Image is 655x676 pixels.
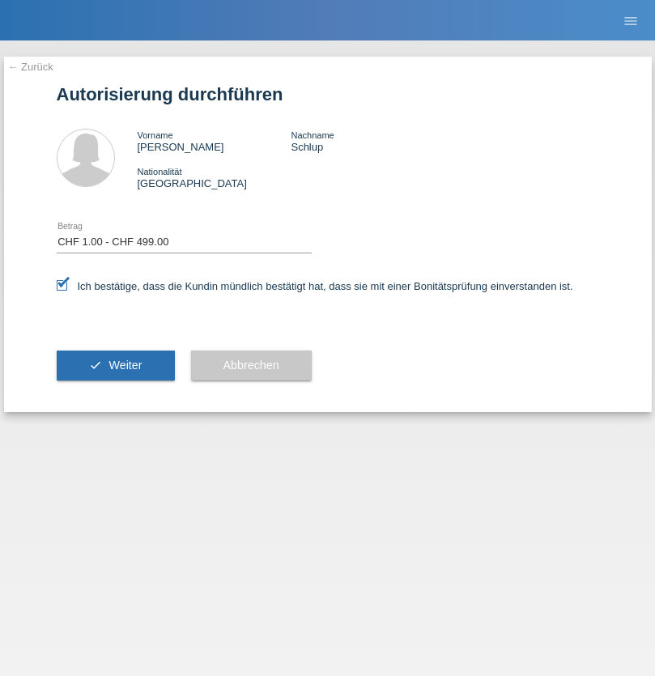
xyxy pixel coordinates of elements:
[57,84,599,104] h1: Autorisierung durchführen
[138,167,182,176] span: Nationalität
[8,61,53,73] a: ← Zurück
[623,13,639,29] i: menu
[138,165,291,189] div: [GEOGRAPHIC_DATA]
[291,129,444,153] div: Schlup
[223,359,279,372] span: Abbrechen
[138,130,173,140] span: Vorname
[57,280,573,292] label: Ich bestätige, dass die Kundin mündlich bestätigt hat, dass sie mit einer Bonitätsprüfung einvers...
[191,351,312,381] button: Abbrechen
[291,130,334,140] span: Nachname
[108,359,142,372] span: Weiter
[138,129,291,153] div: [PERSON_NAME]
[615,15,647,25] a: menu
[57,351,175,381] button: check Weiter
[89,359,102,372] i: check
